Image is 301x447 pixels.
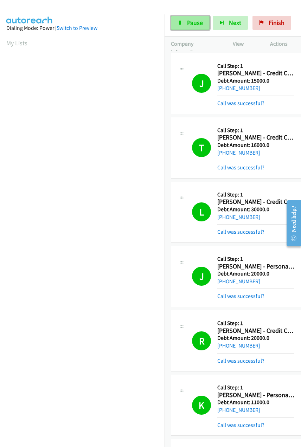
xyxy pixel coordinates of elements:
a: [PHONE_NUMBER] [217,85,260,91]
a: [PHONE_NUMBER] [217,278,260,285]
span: Pause [187,19,203,27]
h1: K [192,396,211,415]
h5: Call Step: 1 [217,127,294,134]
h1: T [192,138,211,157]
a: Switch to Preview [57,25,97,31]
h5: Debt Amount: 15000.0 [217,77,294,84]
p: View [233,40,257,48]
a: [PHONE_NUMBER] [217,342,260,349]
p: Actions [270,40,295,48]
a: Call was successful? [217,164,264,171]
h5: Call Step: 1 [217,384,294,391]
iframe: Resource Center [281,195,301,251]
h5: Debt Amount: 20000.0 [217,270,294,277]
h1: L [192,202,211,221]
h2: [PERSON_NAME] - Personal Loan [217,263,294,271]
h2: [PERSON_NAME] - Personal Loan [217,391,294,399]
p: Company Information [171,40,220,56]
h5: Debt Amount: 11000.0 [217,399,294,406]
a: Pause [171,16,210,30]
span: Next [229,19,241,27]
div: Dialing Mode: Power | [6,24,158,32]
a: Call was successful? [217,100,264,106]
h2: [PERSON_NAME] - Credit Card And Personal Loan [217,327,294,335]
h2: [PERSON_NAME] - Credit Card [217,134,294,142]
h5: Call Step: 1 [217,191,294,198]
h5: Debt Amount: 16000.0 [217,142,294,149]
button: Next [213,16,248,30]
a: Finish [252,16,291,30]
h5: Call Step: 1 [217,320,294,327]
h2: [PERSON_NAME] - Credit Card [217,69,294,77]
h5: Call Step: 1 [217,63,294,70]
h1: J [192,74,211,93]
h2: [PERSON_NAME] - Credit Card [217,198,294,206]
span: Finish [269,19,284,27]
a: Call was successful? [217,293,264,299]
a: Call was successful? [217,228,264,235]
h1: J [192,267,211,286]
a: [PHONE_NUMBER] [217,149,260,156]
h5: Debt Amount: 20000.0 [217,335,294,342]
a: Call was successful? [217,357,264,364]
a: My Lists [6,39,27,47]
h5: Debt Amount: 30000.0 [217,206,294,213]
a: Call was successful? [217,422,264,428]
a: [PHONE_NUMBER] [217,407,260,413]
h5: Call Step: 1 [217,255,294,263]
iframe: Dialpad [6,54,165,388]
a: [PHONE_NUMBER] [217,214,260,220]
h1: R [192,331,211,350]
